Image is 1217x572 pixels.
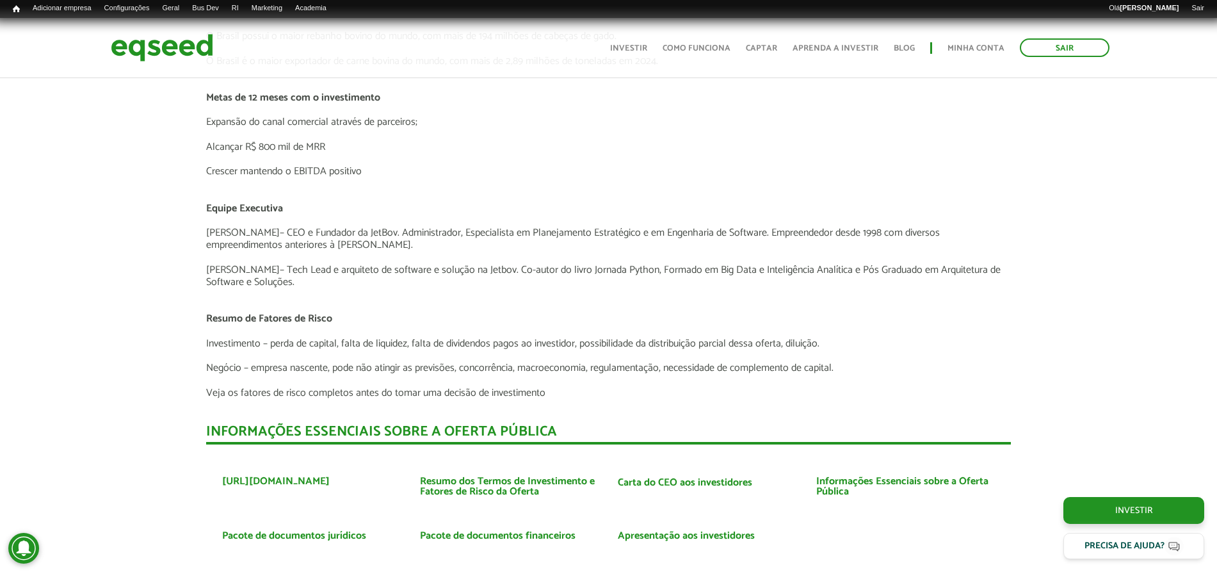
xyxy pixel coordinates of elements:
[610,44,647,53] a: Investir
[618,478,752,488] a: Carta do CEO aos investidores
[186,3,225,13] a: Bus Dev
[98,3,156,13] a: Configurações
[6,3,26,15] a: Início
[663,44,730,53] a: Como funciona
[1020,38,1109,57] a: Sair
[1063,497,1204,524] a: Investir
[206,116,1011,128] p: Expansão do canal comercial através de parceiros;
[111,31,213,65] img: EqSeed
[816,477,995,497] a: Informações Essenciais sobre a Oferta Pública
[206,310,332,327] span: Resumo de Fatores de Risco
[894,44,915,53] a: Blog
[618,531,755,541] a: Apresentação aos investidores
[13,4,20,13] span: Início
[420,477,599,497] a: Resumo dos Termos de Investimento e Fatores de Risco da Oferta
[206,165,1011,177] p: Crescer mantendo o EBITDA positivo
[1102,3,1185,13] a: Olá[PERSON_NAME]
[206,141,1011,153] p: Alcançar R$ 800 mil de MRR
[206,261,280,279] span: [PERSON_NAME]
[1185,3,1211,13] a: Sair
[746,44,777,53] a: Captar
[206,264,1011,288] p: – Tech Lead e arquiteto de software e solução na Jetbov. Co-autor do livro Jornada Python, Formad...
[206,227,1011,251] p: – CEO e Fundador da JetBov. Administrador, Especialista em Planejamento Estratégico e em Engenhar...
[206,425,1011,445] div: INFORMAÇÕES ESSENCIAIS SOBRE A OFERTA PÚBLICA
[225,3,245,13] a: RI
[245,3,289,13] a: Marketing
[206,200,283,217] span: Equipe Executiva
[222,477,330,487] a: [URL][DOMAIN_NAME]
[26,3,98,13] a: Adicionar empresa
[947,44,1004,53] a: Minha conta
[1120,4,1179,12] strong: [PERSON_NAME]
[206,387,1011,399] p: Veja os fatores de risco completos antes do tomar uma decisão de investimento
[420,531,576,541] a: Pacote de documentos financeiros
[289,3,333,13] a: Academia
[206,89,380,106] span: Metas de 12 meses com o investimento
[206,224,280,241] span: [PERSON_NAME]
[206,362,1011,374] p: Negócio – empresa nascente, pode não atingir as previsões, concorrência, macroeconomia, regulamen...
[156,3,186,13] a: Geral
[222,531,366,541] a: Pacote de documentos jurídicos
[793,44,878,53] a: Aprenda a investir
[206,338,1011,350] p: Investimento – perda de capital, falta de liquidez, falta de dividendos pagos ao investidor, poss...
